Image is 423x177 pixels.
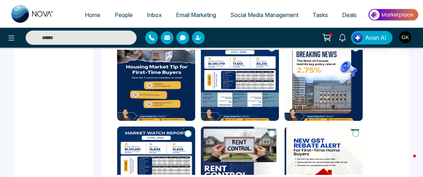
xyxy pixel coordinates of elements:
[351,31,392,44] button: Avon AI
[115,11,133,18] span: People
[365,33,386,42] span: Avon AI
[342,11,357,18] span: Deals
[223,8,306,22] a: Social Media Management
[11,5,54,23] img: Nova CRM Logo
[230,11,298,18] span: Social Media Management
[313,11,328,18] span: Tasks
[201,41,279,121] img: Market Report July Trends (11).png
[353,33,363,43] img: Lead Flow
[335,8,364,22] a: Deals
[78,8,108,22] a: Home
[147,11,162,18] span: Inbox
[85,11,100,18] span: Home
[169,8,223,22] a: Email Marketing
[285,41,363,121] img: Bank of Canada Interest Rate Held Steady (11).png
[117,41,195,121] img: Buying your first home Dont make these rookie mistakes (11).png
[399,153,416,170] iframe: Intercom live chat
[367,7,419,23] img: Market-place.gif
[176,11,216,18] span: Email Marketing
[306,8,335,22] a: Tasks
[140,8,169,22] a: Inbox
[108,8,140,22] a: People
[399,31,411,43] img: User Avatar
